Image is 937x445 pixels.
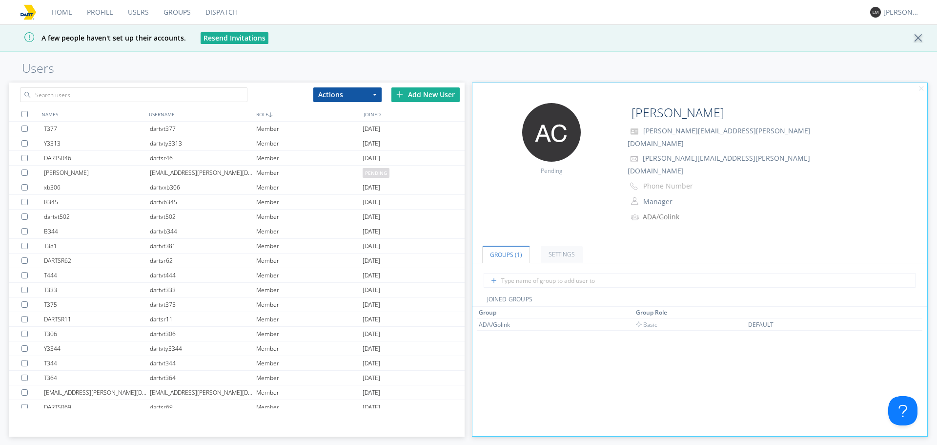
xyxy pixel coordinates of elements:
div: Add New User [391,87,460,102]
div: DARTSR69 [44,400,150,414]
span: [DATE] [363,224,380,239]
div: dartsr69 [150,400,256,414]
span: [DATE] [363,210,380,224]
a: B344dartvb344Member[DATE] [9,224,464,239]
a: Y3344dartvty3344Member[DATE] [9,341,464,356]
div: dartvt444 [150,268,256,282]
div: dartvt377 [150,122,256,136]
div: JOINED [361,107,468,121]
div: dartvt502 [44,210,150,224]
div: Member [256,122,363,136]
img: 78cd887fa48448738319bff880e8b00c [20,3,37,21]
button: Actions [313,87,382,102]
div: dartvty3344 [150,341,256,356]
div: JOINED GROUPS [472,295,927,307]
a: T344dartvt344Member[DATE] [9,356,464,371]
span: [PERSON_NAME][EMAIL_ADDRESS][PERSON_NAME][DOMAIN_NAME] [628,153,810,175]
div: [PERSON_NAME] [883,7,920,17]
span: [DATE] [363,385,380,400]
a: DARTSR11dartsr11Member[DATE] [9,312,464,327]
span: [DATE] [363,400,380,415]
div: dartvb345 [150,195,256,209]
div: xb306 [44,180,150,194]
button: Manager [640,195,737,209]
div: dartvt364 [150,371,256,385]
div: Member [256,371,363,385]
div: dartvt375 [150,297,256,312]
span: [DATE] [363,312,380,327]
a: Y3313dartvty3313Member[DATE] [9,136,464,151]
iframe: Toggle Customer Support [888,396,917,425]
input: Name [628,103,785,123]
div: ADA/Golink [643,212,724,222]
div: T375 [44,297,150,312]
div: Member [256,151,363,165]
span: [DATE] [363,254,380,268]
div: T381 [44,239,150,253]
a: [PERSON_NAME][EMAIL_ADDRESS][PERSON_NAME][DOMAIN_NAME]Memberpending [9,166,464,180]
a: T364dartvt364Member[DATE] [9,371,464,385]
div: dartvt381 [150,239,256,253]
img: 373638.png [870,7,881,18]
a: T444dartvt444Member[DATE] [9,268,464,283]
div: dartsr46 [150,151,256,165]
div: Member [256,224,363,238]
div: Member [256,327,363,341]
a: T377dartvt377Member[DATE] [9,122,464,136]
div: Y3344 [44,341,150,356]
th: Toggle SortBy [634,307,747,318]
div: Member [256,136,363,150]
a: T306dartvt306Member[DATE] [9,327,464,341]
span: [DATE] [363,327,380,341]
a: DARTSR62dartsr62Member[DATE] [9,254,464,268]
div: [EMAIL_ADDRESS][PERSON_NAME][DOMAIN_NAME] [150,166,256,180]
span: [DATE] [363,356,380,371]
span: [DATE] [363,136,380,151]
div: Member [256,254,363,268]
span: [DATE] [363,195,380,210]
a: DARTSR69dartsr69Member[DATE] [9,400,464,415]
input: Type name of group to add user to [484,273,916,288]
div: Member [256,283,363,297]
img: person-outline.svg [631,197,638,205]
div: dartvt306 [150,327,256,341]
div: T344 [44,356,150,370]
div: ROLE [254,107,361,121]
span: [DATE] [363,268,380,283]
div: Member [256,239,363,253]
span: [DATE] [363,297,380,312]
th: Toggle SortBy [477,307,635,318]
div: dartvxb306 [150,180,256,194]
div: dartsr11 [150,312,256,326]
div: dartvt344 [150,356,256,370]
a: T333dartvt333Member[DATE] [9,283,464,297]
a: T375dartvt375Member[DATE] [9,297,464,312]
div: Y3313 [44,136,150,150]
span: [DATE] [363,341,380,356]
div: dartvty3313 [150,136,256,150]
div: dartsr62 [150,254,256,268]
span: pending [363,168,389,178]
a: Groups (1) [482,246,530,263]
div: [PERSON_NAME] [44,166,150,180]
span: [DATE] [363,283,380,297]
img: icon-alert-users-thin-outline.svg [631,211,640,224]
div: [EMAIL_ADDRESS][PERSON_NAME][DOMAIN_NAME] [150,385,256,400]
div: Member [256,166,363,180]
img: cancel.svg [918,85,925,92]
a: Settings [541,246,583,263]
a: B345dartvb345Member[DATE] [9,195,464,210]
div: DEFAULT [748,320,821,329]
button: Resend Invitations [201,32,268,44]
div: T377 [44,122,150,136]
div: DARTSR46 [44,151,150,165]
div: B345 [44,195,150,209]
div: Member [256,385,363,400]
a: dartvt502dartvt502Member[DATE] [9,210,464,224]
a: DARTSR46dartsr46Member[DATE] [9,151,464,166]
div: DARTSR11 [44,312,150,326]
a: [EMAIL_ADDRESS][PERSON_NAME][DOMAIN_NAME][EMAIL_ADDRESS][PERSON_NAME][DOMAIN_NAME]Member[DATE] [9,385,464,400]
img: 373638.png [522,103,581,162]
div: T444 [44,268,150,282]
div: Member [256,297,363,312]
